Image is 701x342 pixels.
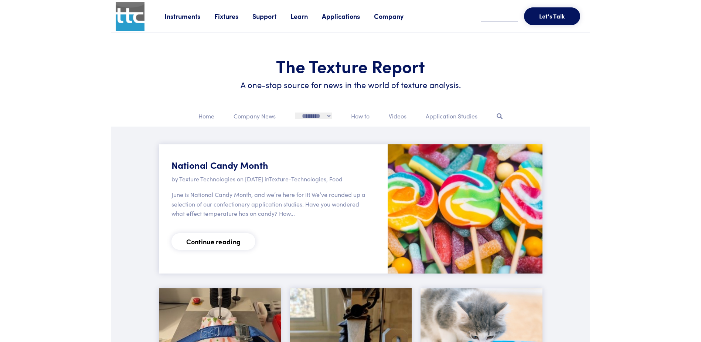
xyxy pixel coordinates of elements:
[290,11,322,21] a: Learn
[269,175,343,183] span: Texture-Technologies, Food
[171,190,367,218] p: June is National Candy Month, and we’re here for it! We’ve rounded up a selection of our confecti...
[116,2,144,31] img: ttc_logo_1x1_v1.0.png
[129,55,572,77] h1: The Texture Report
[388,144,542,274] img: brightly colored candy
[524,7,580,25] button: Let's Talk
[171,233,256,250] a: Continue reading
[322,11,374,21] a: Applications
[171,158,367,171] h5: National Candy Month
[198,111,214,121] p: Home
[129,79,572,91] h6: A one-stop source for news in the world of texture analysis.
[234,111,276,121] p: Company News
[214,11,252,21] a: Fixtures
[164,11,214,21] a: Instruments
[426,111,477,121] p: Application Studies
[351,111,370,121] p: How to
[374,11,418,21] a: Company
[389,111,406,121] p: Videos
[171,174,367,184] p: by Texture Technologies on [DATE] in
[252,11,290,21] a: Support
